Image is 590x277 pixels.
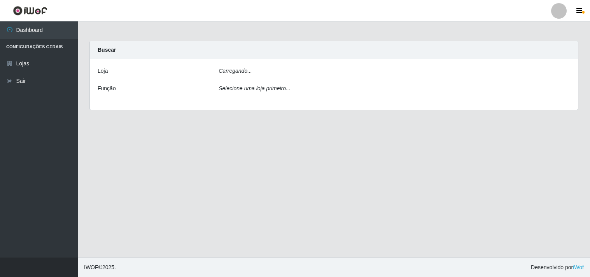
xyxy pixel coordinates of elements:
[98,47,116,53] strong: Buscar
[573,264,584,270] a: iWof
[84,263,116,272] span: © 2025 .
[219,85,290,91] i: Selecione uma loja primeiro...
[13,6,47,16] img: CoreUI Logo
[219,68,252,74] i: Carregando...
[98,67,108,75] label: Loja
[84,264,98,270] span: IWOF
[531,263,584,272] span: Desenvolvido por
[98,84,116,93] label: Função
